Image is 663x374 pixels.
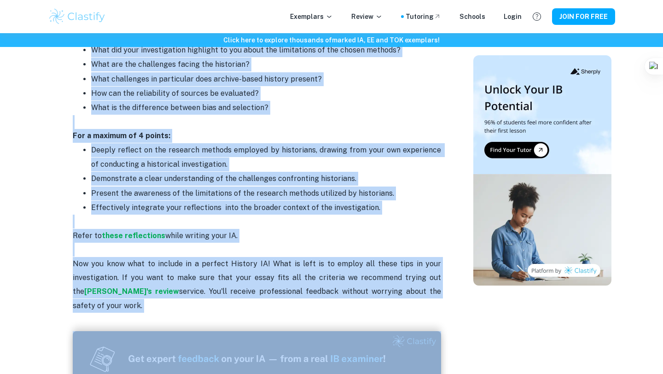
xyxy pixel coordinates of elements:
[73,131,170,140] strong: For a maximum of 4 points:
[91,203,380,212] span: Effectively integrate your reflections into the broader context of the investigation.
[504,12,522,22] a: Login
[91,174,356,183] span: Demonstrate a clear understanding of the challenges confronting historians.
[91,75,322,83] span: What challenges in particular does archive-based history present?
[48,7,106,26] img: Clastify logo
[91,46,401,54] span: What did your investigation highlight to you about the limitations of the chosen methods?
[473,55,611,286] img: Thumbnail
[91,146,443,168] span: Deeply reflect on the research methods employed by historians, drawing from your own experience o...
[73,215,441,313] p: Refer to while writing your IA. Now you know what to include in a perfect History IA! What is lef...
[91,89,259,98] span: How can the reliability of sources be evaluated?
[84,287,179,296] a: [PERSON_NAME]'s review
[529,9,545,24] button: Help and Feedback
[91,189,394,198] span: Present the awareness of the limitations of the research methods utilized by historians.
[91,103,268,112] span: What is the difference between bias and selection?
[459,12,485,22] a: Schools
[351,12,383,22] p: Review
[102,231,165,240] a: these reflections
[2,35,661,45] h6: Click here to explore thousands of marked IA, EE and TOK exemplars !
[91,60,250,69] span: What are the challenges facing the historian?
[290,12,333,22] p: Exemplars
[552,8,615,25] button: JOIN FOR FREE
[406,12,441,22] a: Tutoring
